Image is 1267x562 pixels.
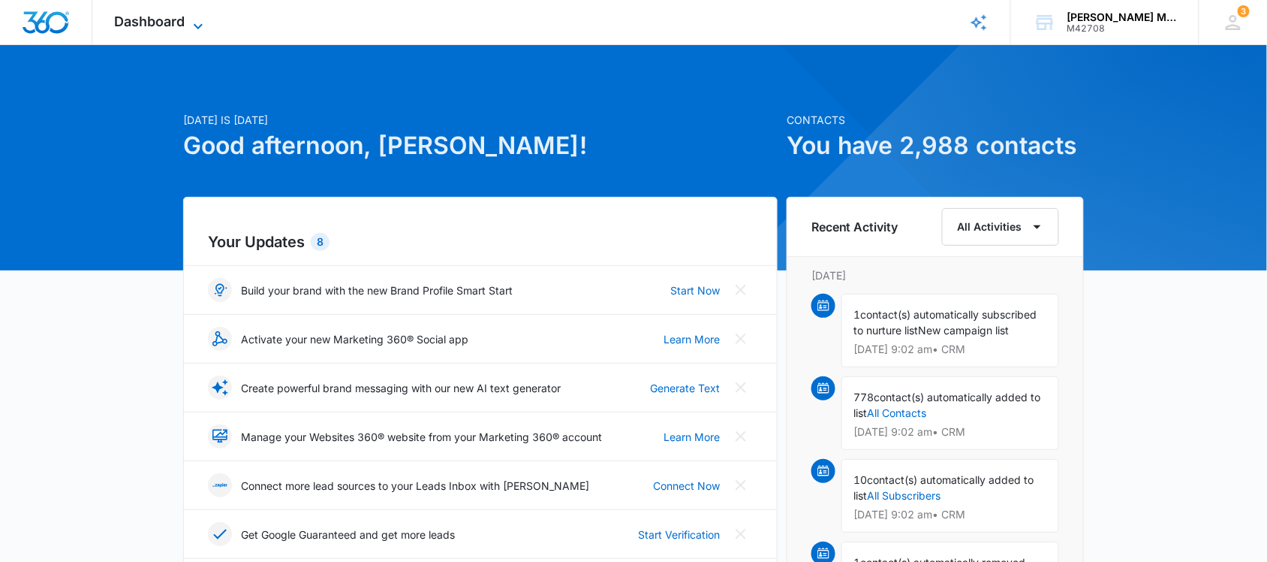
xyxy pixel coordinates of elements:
[729,473,753,497] button: Close
[241,429,602,445] p: Manage your Websites 360® website from your Marketing 360® account
[183,112,778,128] p: [DATE] is [DATE]
[653,478,720,494] a: Connect Now
[1238,5,1250,17] div: notifications count
[729,425,753,449] button: Close
[241,478,589,494] p: Connect more lead sources to your Leads Inbox with [PERSON_NAME]
[241,283,513,298] p: Build your brand with the new Brand Profile Smart Start
[854,391,874,403] span: 778
[868,489,941,502] a: All Subscribers
[854,473,868,486] span: 10
[241,380,561,396] p: Create powerful brand messaging with our new AI text generator
[241,331,468,347] p: Activate your new Marketing 360® Social app
[854,344,1046,355] p: [DATE] 9:02 am • CRM
[942,208,1059,246] button: All Activities
[811,218,898,236] h6: Recent Activity
[183,128,778,164] h1: Good afternoon, [PERSON_NAME]!
[650,380,720,396] a: Generate Text
[868,406,927,419] a: All Contacts
[664,429,720,445] a: Learn More
[854,391,1041,419] span: contact(s) automatically added to list
[854,509,1046,520] p: [DATE] 9:02 am • CRM
[919,324,1010,337] span: New campaign list
[729,327,753,351] button: Close
[1238,5,1250,17] span: 3
[854,427,1046,437] p: [DATE] 9:02 am • CRM
[854,308,861,321] span: 1
[787,128,1084,164] h1: You have 2,988 contacts
[729,278,753,302] button: Close
[787,112,1084,128] p: Contacts
[811,267,1059,283] p: [DATE]
[1067,11,1177,23] div: account name
[241,527,455,542] p: Get Google Guaranteed and get more leads
[1067,23,1177,34] div: account id
[670,283,720,298] a: Start Now
[854,473,1034,502] span: contact(s) automatically added to list
[638,527,720,542] a: Start Verification
[854,308,1037,337] span: contact(s) automatically subscribed to nurture list
[729,522,753,546] button: Close
[664,331,720,347] a: Learn More
[729,376,753,400] button: Close
[115,14,185,29] span: Dashboard
[311,233,330,251] div: 8
[208,231,753,253] h2: Your Updates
